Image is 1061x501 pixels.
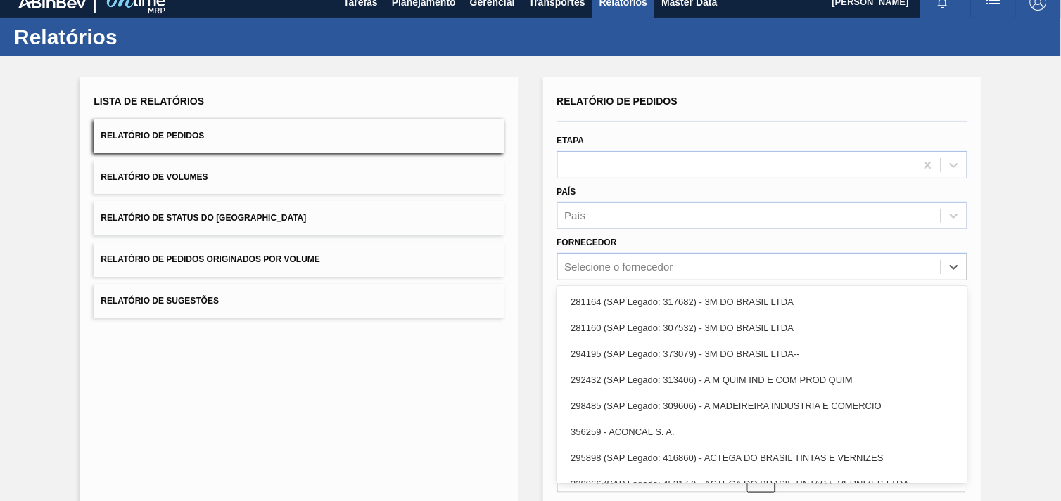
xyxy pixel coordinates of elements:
label: Fornecedor [557,238,617,247]
span: Relatório de Volumes [101,172,208,182]
div: 295898 (SAP Legado: 416860) - ACTEGA DO BRASIL TINTAS E VERNIZES [557,445,967,471]
button: Relatório de Pedidos [94,119,504,153]
span: Lista de Relatórios [94,96,204,107]
span: Relatório de Pedidos Originados por Volume [101,254,320,264]
span: Relatório de Pedidos [101,131,204,141]
div: 294195 (SAP Legado: 373079) - 3M DO BRASIL LTDA-- [557,341,967,367]
div: Selecione o fornecedor [565,261,673,273]
div: 292432 (SAP Legado: 313406) - A M QUIM IND E COM PROD QUIM [557,367,967,393]
button: Relatório de Sugestões [94,284,504,318]
span: Relatório de Pedidos [557,96,678,107]
span: Relatório de Sugestões [101,296,219,306]
h1: Relatórios [14,29,264,45]
div: 298485 (SAP Legado: 309606) - A MADEIREIRA INDUSTRIA E COMERCIO [557,393,967,419]
button: Relatório de Pedidos Originados por Volume [94,242,504,277]
div: 320966 (SAP Legado: 452177) - ACTEGA DO BRASIL TINTAS E VERNIZES-LTDA.- [557,471,967,497]
label: Etapa [557,136,585,145]
div: 281160 (SAP Legado: 307532) - 3M DO BRASIL LTDA [557,315,967,341]
button: Relatório de Status do [GEOGRAPHIC_DATA] [94,201,504,235]
label: País [557,187,576,197]
span: Relatório de Status do [GEOGRAPHIC_DATA] [101,213,306,223]
div: 356259 - ACONCAL S. A. [557,419,967,445]
div: País [565,210,586,222]
div: 281164 (SAP Legado: 317682) - 3M DO BRASIL LTDA [557,289,967,315]
button: Relatório de Volumes [94,160,504,195]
